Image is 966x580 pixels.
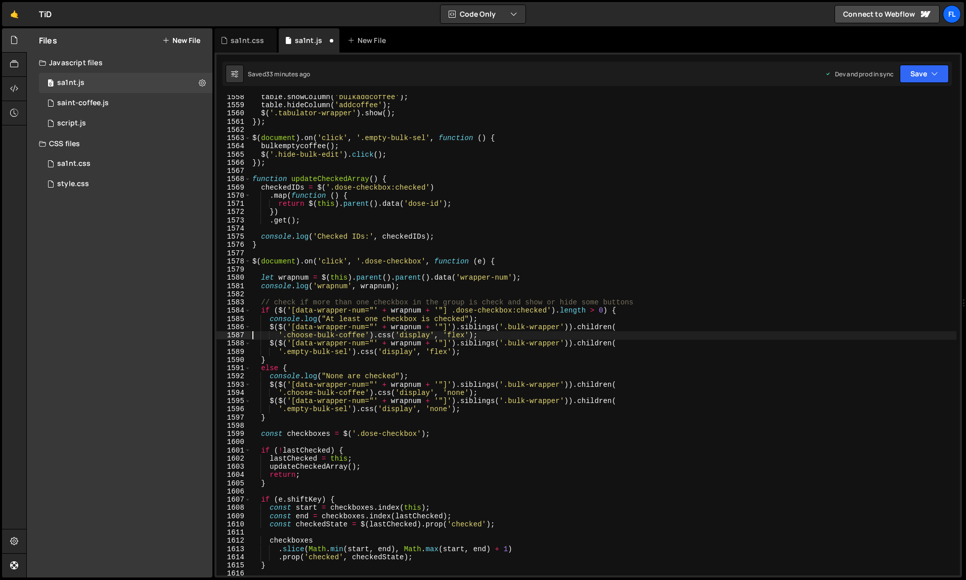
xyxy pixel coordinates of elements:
div: 1603 [216,463,251,471]
div: Saved [248,70,310,78]
div: 1570 [216,192,251,200]
div: 1592 [216,372,251,380]
div: 1572 [216,208,251,216]
div: 1568 [216,175,251,183]
div: 4604/24567.js [39,113,212,133]
a: Fl [943,5,961,23]
div: 1590 [216,356,251,364]
div: 1578 [216,257,251,265]
div: 4604/27020.js [39,93,212,113]
div: 1582 [216,290,251,298]
div: 1579 [216,265,251,274]
div: Dev and prod in sync [825,70,894,78]
div: 1594 [216,389,251,397]
div: sa1nt.css [231,35,264,46]
span: 0 [48,80,54,88]
div: CSS files [27,133,212,154]
div: 1609 [216,512,251,520]
div: 1608 [216,504,251,512]
a: Connect to Webflow [835,5,940,23]
div: 1588 [216,339,251,347]
div: 1563 [216,134,251,142]
div: 1585 [216,315,251,323]
div: TiD [39,8,52,20]
div: 1607 [216,496,251,504]
div: New File [347,35,390,46]
div: 1587 [216,331,251,339]
div: 1597 [216,414,251,422]
div: 1574 [216,225,251,233]
div: 1610 [216,520,251,528]
div: script.js [57,119,86,128]
div: 4604/25434.css [39,174,212,194]
div: 1614 [216,553,251,561]
div: 1589 [216,348,251,356]
div: 1615 [216,561,251,569]
div: 1611 [216,528,251,537]
div: 1559 [216,101,251,109]
div: 1604 [216,471,251,479]
div: 1577 [216,249,251,257]
a: 🤙 [2,2,27,26]
div: 1600 [216,438,251,446]
div: 1613 [216,545,251,553]
div: 1583 [216,298,251,306]
h2: Files [39,35,57,46]
div: 1558 [216,93,251,101]
button: Save [900,65,949,83]
div: saint-coffee.js [57,99,109,108]
div: 1599 [216,430,251,438]
div: 1595 [216,397,251,405]
div: 1584 [216,306,251,315]
div: 1580 [216,274,251,282]
div: 1561 [216,118,251,126]
div: 1606 [216,487,251,496]
button: Code Only [441,5,525,23]
div: 1576 [216,241,251,249]
div: 1565 [216,151,251,159]
div: Javascript files [27,53,212,73]
div: 1562 [216,126,251,134]
div: 1612 [216,537,251,545]
div: sa1nt.js [295,35,322,46]
div: sa1nt.css [57,159,91,168]
div: 33 minutes ago [266,70,310,78]
button: New File [162,36,200,44]
div: 1581 [216,282,251,290]
div: 4604/37981.js [39,73,212,93]
div: 1564 [216,142,251,150]
div: 1616 [216,569,251,577]
div: 1560 [216,109,251,117]
div: sa1nt.js [57,78,84,87]
div: 1573 [216,216,251,225]
div: 1601 [216,447,251,455]
div: 1605 [216,479,251,487]
div: 4604/42100.css [39,154,212,174]
div: style.css [57,180,89,189]
div: 1571 [216,200,251,208]
div: 1598 [216,422,251,430]
div: 1575 [216,233,251,241]
div: 1567 [216,167,251,175]
div: 1596 [216,405,251,413]
div: 1586 [216,323,251,331]
div: 1566 [216,159,251,167]
div: 1593 [216,381,251,389]
div: 1569 [216,184,251,192]
div: 1591 [216,364,251,372]
div: 1602 [216,455,251,463]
